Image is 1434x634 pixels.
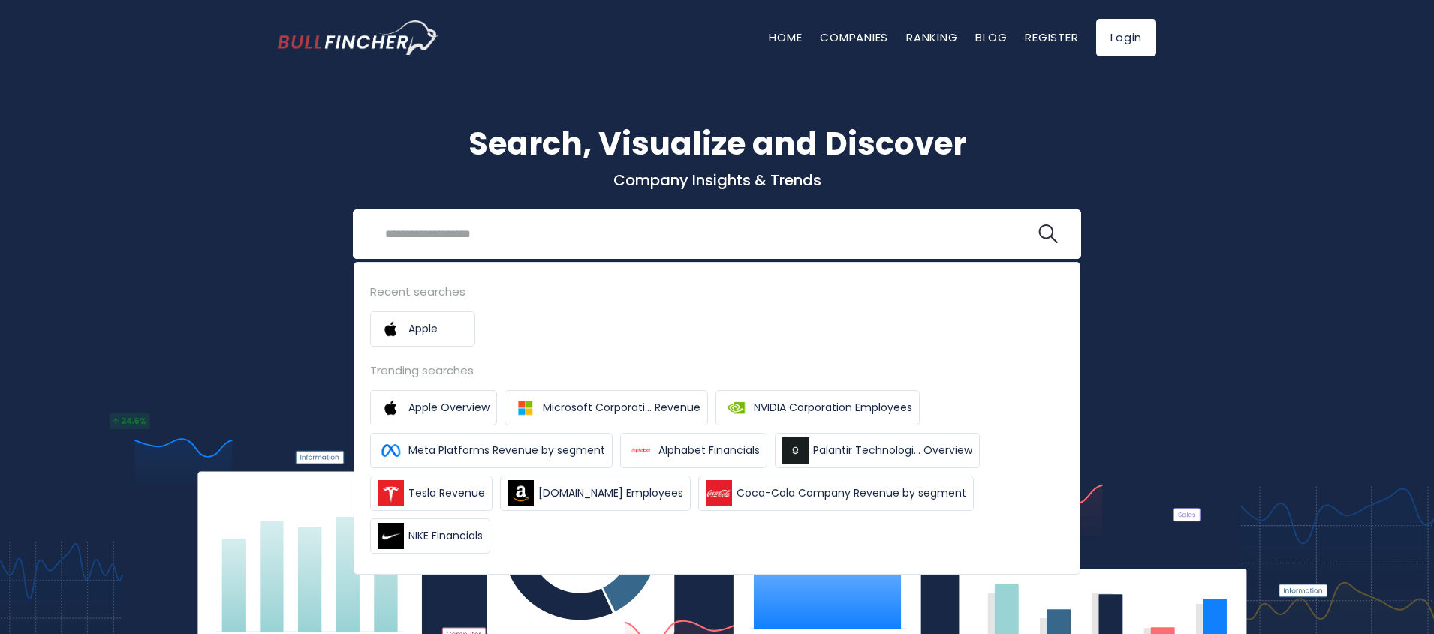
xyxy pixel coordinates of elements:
[370,283,1064,300] div: Recent searches
[500,476,691,511] a: [DOMAIN_NAME] Employees
[378,316,404,342] img: Apple
[769,29,802,45] a: Home
[370,362,1064,379] div: Trending searches
[278,170,1156,190] p: Company Insights & Trends
[408,443,605,458] span: Meta Platforms Revenue by segment
[538,485,683,501] span: [DOMAIN_NAME] Employees
[737,485,966,501] span: Coca-Cola Company Revenue by segment
[278,20,439,55] img: bullfincher logo
[820,29,888,45] a: Companies
[408,528,483,544] span: NIKE Financials
[698,476,974,511] a: Coca-Cola Company Revenue by segment
[370,476,493,511] a: Tesla Revenue
[278,289,1156,305] p: What's trending
[278,20,439,55] a: Go to homepage
[370,311,475,347] a: Apple
[975,29,1007,45] a: Blog
[1038,224,1058,244] img: search icon
[754,400,912,416] span: NVIDIA Corporation Employees
[408,485,485,501] span: Tesla Revenue
[408,321,438,337] span: Apple
[370,390,497,425] a: Apple Overview
[1025,29,1078,45] a: Register
[813,443,972,458] span: Palantir Technologi... Overview
[408,400,490,416] span: Apple Overview
[543,400,700,416] span: Microsoft Corporati... Revenue
[715,390,920,425] a: NVIDIA Corporation Employees
[370,433,613,468] a: Meta Platforms Revenue by segment
[505,390,708,425] a: Microsoft Corporati... Revenue
[370,518,490,554] a: NIKE Financials
[278,120,1156,167] h1: Search, Visualize and Discover
[906,29,957,45] a: Ranking
[1096,19,1156,56] a: Login
[620,433,767,468] a: Alphabet Financials
[775,433,980,468] a: Palantir Technologi... Overview
[658,443,760,458] span: Alphabet Financials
